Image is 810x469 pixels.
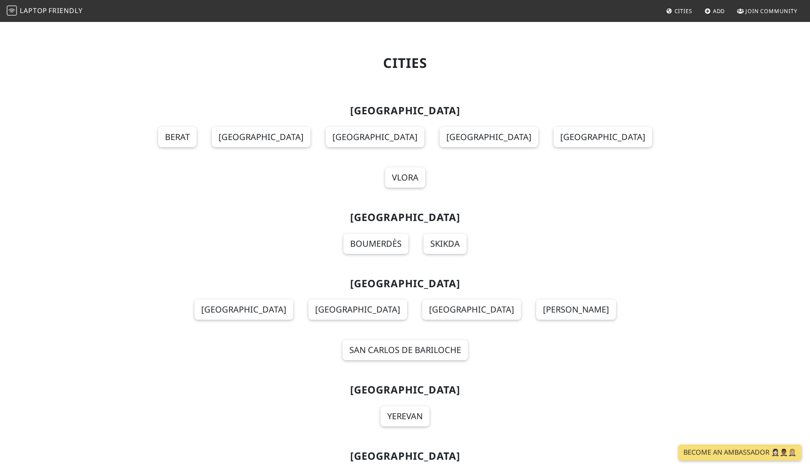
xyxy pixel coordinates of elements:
a: [GEOGRAPHIC_DATA] [308,299,407,320]
a: [GEOGRAPHIC_DATA] [194,299,293,320]
a: [PERSON_NAME] [536,299,616,320]
span: Friendly [49,6,82,15]
span: Cities [675,7,692,15]
a: [GEOGRAPHIC_DATA] [553,127,652,147]
h2: [GEOGRAPHIC_DATA] [132,384,678,396]
img: LaptopFriendly [7,5,17,16]
h1: Cities [132,55,678,71]
a: Yerevan [381,406,429,426]
a: Join Community [734,3,801,19]
a: Add [701,3,729,19]
a: Vlora [385,167,425,188]
span: Join Community [745,7,797,15]
a: Skikda [424,234,467,254]
a: [GEOGRAPHIC_DATA] [326,127,424,147]
a: Berat [158,127,197,147]
a: [GEOGRAPHIC_DATA] [440,127,538,147]
a: [GEOGRAPHIC_DATA] [212,127,310,147]
h2: [GEOGRAPHIC_DATA] [132,450,678,462]
h2: [GEOGRAPHIC_DATA] [132,105,678,117]
a: Boumerdès [343,234,408,254]
h2: [GEOGRAPHIC_DATA] [132,278,678,290]
a: Cities [663,3,696,19]
span: Add [713,7,725,15]
a: San Carlos de Bariloche [343,340,468,360]
h2: [GEOGRAPHIC_DATA] [132,211,678,224]
span: Laptop [20,6,47,15]
a: Become an Ambassador 🤵🏻‍♀️🤵🏾‍♂️🤵🏼‍♀️ [678,445,802,461]
a: LaptopFriendly LaptopFriendly [7,4,83,19]
a: [GEOGRAPHIC_DATA] [422,299,521,320]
